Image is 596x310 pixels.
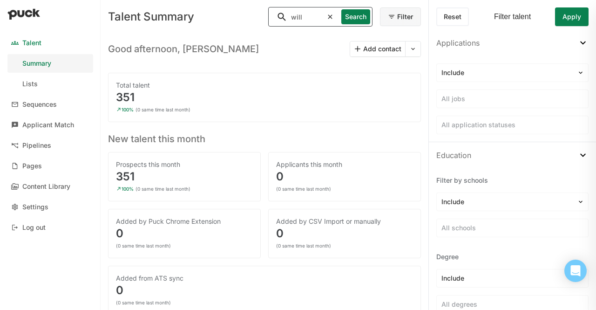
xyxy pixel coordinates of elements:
[7,198,93,216] a: Settings
[22,162,42,170] div: Pages
[22,224,46,232] div: Log out
[276,186,331,192] div: (0 same time last month)
[116,228,253,239] div: 0
[122,186,134,192] div: 100%
[494,13,531,21] div: Filter talent
[22,142,51,150] div: Pipelines
[7,54,93,73] a: Summary
[276,160,413,169] div: Applicants this month
[380,7,421,26] button: Filter
[22,121,74,129] div: Applicant Match
[276,228,413,239] div: 0
[116,171,253,182] div: 351
[116,243,171,248] div: (0 same time last month)
[135,107,190,112] div: (0 same time last month)
[7,116,93,134] a: Applicant Match
[269,7,323,26] input: Search
[116,92,413,103] div: 351
[116,160,253,169] div: Prospects this month
[7,177,93,196] a: Content Library
[276,243,331,248] div: (0 same time last month)
[116,274,413,283] div: Added from ATS sync
[22,203,48,211] div: Settings
[22,101,57,109] div: Sequences
[135,186,190,192] div: (0 same time last month)
[22,80,38,88] div: Lists
[108,11,261,22] div: Talent Summary
[436,37,480,48] div: Applications
[7,75,93,93] a: Lists
[555,7,589,26] button: Apply
[116,300,171,305] div: (0 same time last month)
[7,95,93,114] a: Sequences
[7,157,93,175] a: Pages
[108,130,421,145] h3: New talent this month
[22,183,70,191] div: Content Library
[122,107,134,112] div: 100%
[22,39,41,47] div: Talent
[116,285,413,296] div: 0
[276,171,413,182] div: 0
[276,217,413,226] div: Added by CSV Import or manually
[436,7,469,26] button: Reset
[116,217,253,226] div: Added by Puck Chrome Extension
[436,252,589,262] div: Degree
[22,60,51,68] div: Summary
[436,150,471,161] div: Education
[108,43,259,55] h3: Good afternoon, [PERSON_NAME]
[564,260,587,282] div: Open Intercom Messenger
[436,176,589,185] div: Filter by schools
[7,34,93,52] a: Talent
[341,9,370,24] button: Search
[116,81,413,90] div: Total talent
[350,41,405,56] button: Add contact
[7,136,93,155] a: Pipelines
